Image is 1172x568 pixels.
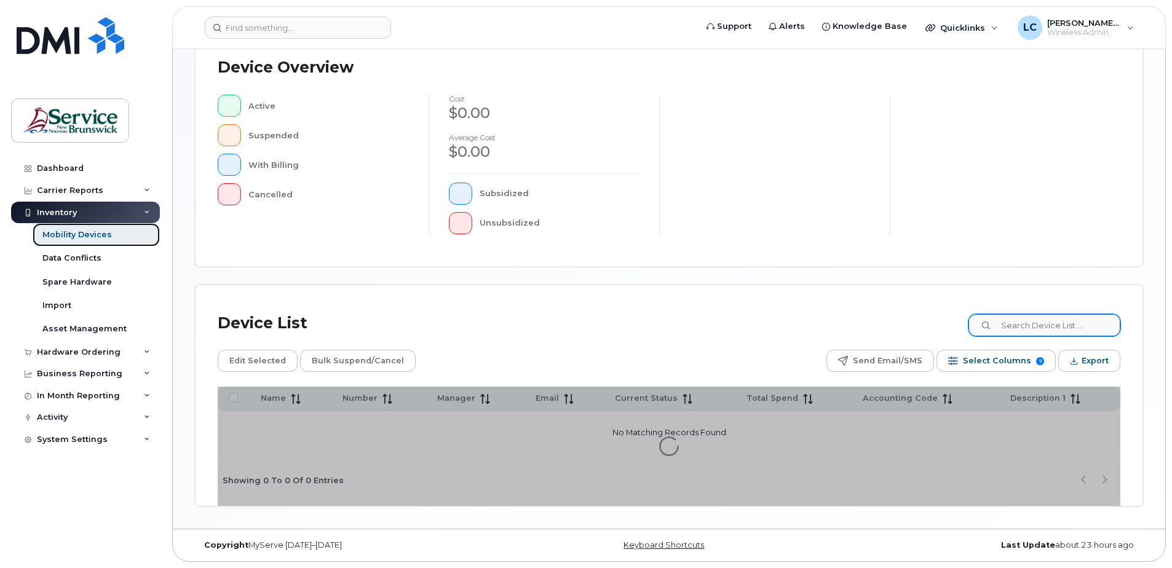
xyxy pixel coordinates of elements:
[1047,28,1121,37] span: Wireless Admin
[814,14,916,39] a: Knowledge Base
[853,352,922,370] span: Send Email/SMS
[1001,540,1055,550] strong: Last Update
[248,154,410,176] div: With Billing
[218,307,307,339] div: Device List
[760,14,814,39] a: Alerts
[218,350,298,372] button: Edit Selected
[204,540,248,550] strong: Copyright
[1009,15,1142,40] div: Lenentine, Carrie (EECD/EDPE)
[248,95,410,117] div: Active
[1058,350,1120,372] button: Export
[480,212,640,234] div: Unsubsidized
[480,183,640,205] div: Subsidized
[624,540,704,550] a: Keyboard Shortcuts
[449,95,639,103] h4: cost
[1023,20,1037,35] span: LC
[963,352,1031,370] span: Select Columns
[300,350,416,372] button: Bulk Suspend/Cancel
[195,540,511,550] div: MyServe [DATE]–[DATE]
[1036,357,1044,365] span: 7
[449,133,639,141] h4: Average cost
[205,17,391,39] input: Find something...
[717,20,751,33] span: Support
[449,141,639,162] div: $0.00
[229,352,286,370] span: Edit Selected
[698,14,760,39] a: Support
[218,52,354,84] div: Device Overview
[826,350,934,372] button: Send Email/SMS
[940,23,985,33] span: Quicklinks
[917,15,1007,40] div: Quicklinks
[1082,352,1109,370] span: Export
[1047,18,1121,28] span: [PERSON_NAME] (EECD/EDPE)
[248,124,410,146] div: Suspended
[833,20,907,33] span: Knowledge Base
[779,20,805,33] span: Alerts
[827,540,1143,550] div: about 23 hours ago
[248,183,410,205] div: Cancelled
[968,314,1120,336] input: Search Device List ...
[312,352,404,370] span: Bulk Suspend/Cancel
[449,103,639,124] div: $0.00
[936,350,1056,372] button: Select Columns 7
